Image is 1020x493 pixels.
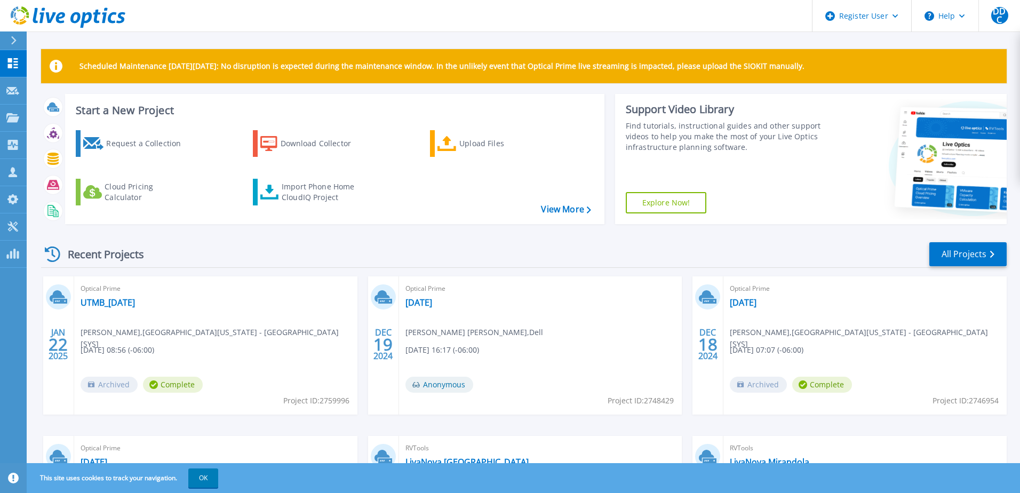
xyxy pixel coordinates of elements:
span: Project ID: 2759996 [283,395,349,407]
div: Download Collector [281,133,366,154]
span: [DATE] 16:17 (-06:00) [405,344,479,356]
span: [DATE] 07:07 (-06:00) [730,344,803,356]
span: [DATE] 08:56 (-06:00) [81,344,154,356]
span: This site uses cookies to track your navigation. [29,468,218,488]
a: UTMB_[DATE] [81,297,135,308]
span: RVTools [405,442,676,454]
a: Explore Now! [626,192,707,213]
span: Optical Prime [730,283,1000,295]
a: Cloud Pricing Calculator [76,179,195,205]
span: Optical Prime [81,442,351,454]
a: LivaNova Mirandola [730,457,809,467]
span: Complete [792,377,852,393]
a: LivaNova [GEOGRAPHIC_DATA] [405,457,529,467]
div: Find tutorials, instructional guides and other support videos to help you make the most of your L... [626,121,825,153]
a: [DATE] [81,457,107,467]
div: DEC 2024 [373,325,393,364]
span: 22 [49,340,68,349]
span: Optical Prime [81,283,351,295]
div: Import Phone Home CloudIQ Project [282,181,365,203]
span: Project ID: 2746954 [933,395,999,407]
div: Recent Projects [41,241,158,267]
span: [PERSON_NAME] , [GEOGRAPHIC_DATA][US_STATE] - [GEOGRAPHIC_DATA] [SYS] [730,327,1007,350]
a: [DATE] [730,297,756,308]
div: Upload Files [459,133,545,154]
a: Download Collector [253,130,372,157]
a: Request a Collection [76,130,195,157]
a: [DATE] [405,297,432,308]
span: 18 [698,340,718,349]
span: [PERSON_NAME] [PERSON_NAME] , Dell [405,327,543,338]
span: [PERSON_NAME] , [GEOGRAPHIC_DATA][US_STATE] - [GEOGRAPHIC_DATA] [SYS] [81,327,357,350]
span: RVTools [730,442,1000,454]
h3: Start a New Project [76,105,591,116]
span: Project ID: 2748429 [608,395,674,407]
div: JAN 2025 [48,325,68,364]
span: 19 [373,340,393,349]
a: Upload Files [430,130,549,157]
span: Complete [143,377,203,393]
span: Optical Prime [405,283,676,295]
div: DEC 2024 [698,325,718,364]
div: Request a Collection [106,133,192,154]
div: Support Video Library [626,102,825,116]
span: Archived [81,377,138,393]
a: All Projects [929,242,1007,266]
span: DDC [991,7,1008,24]
div: Cloud Pricing Calculator [105,181,190,203]
a: View More [541,204,591,214]
button: OK [188,468,218,488]
span: Archived [730,377,787,393]
span: Anonymous [405,377,473,393]
p: Scheduled Maintenance [DATE][DATE]: No disruption is expected during the maintenance window. In t... [79,62,804,70]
